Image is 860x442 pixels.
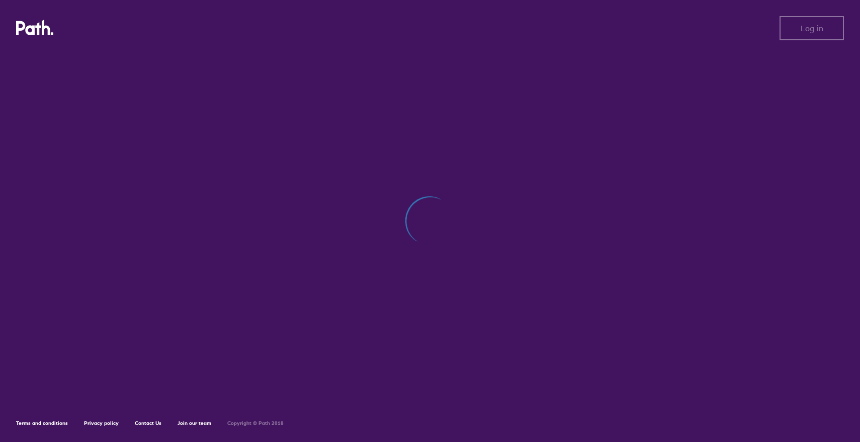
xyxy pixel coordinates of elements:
[84,420,119,426] a: Privacy policy
[135,420,161,426] a: Contact Us
[178,420,211,426] a: Join our team
[801,24,823,33] span: Log in
[16,420,68,426] a: Terms and conditions
[780,16,844,40] button: Log in
[227,420,284,426] h6: Copyright © Path 2018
